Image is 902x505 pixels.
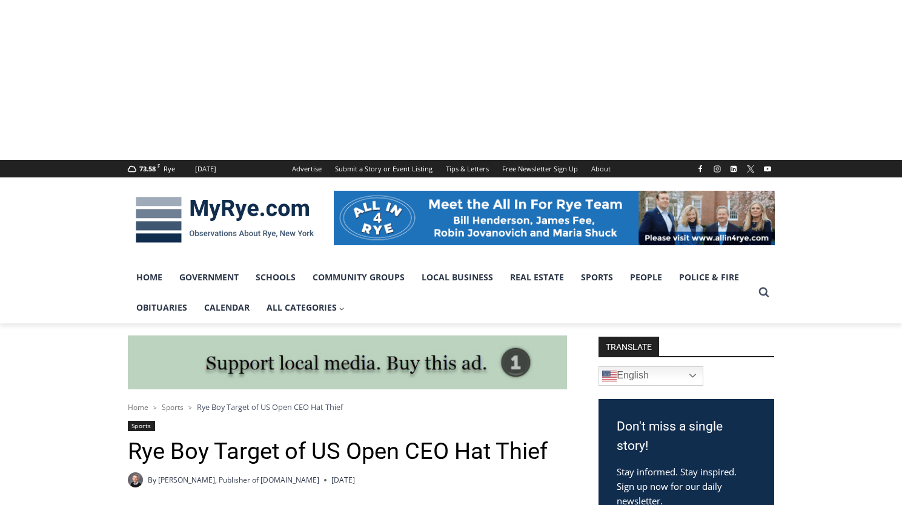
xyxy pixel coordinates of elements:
a: YouTube [760,162,775,176]
div: Rye [164,163,175,174]
a: Home [128,402,148,412]
span: 73.58 [139,164,156,173]
strong: TRANSLATE [599,337,659,356]
a: Instagram [710,162,725,176]
span: All Categories [267,301,345,314]
nav: Breadcrumbs [128,401,567,413]
span: By [148,474,156,486]
a: Advertise [285,160,328,177]
a: Schools [247,262,304,292]
a: Obituaries [128,292,196,323]
a: Sports [128,421,155,431]
a: People [622,262,671,292]
h3: Don't miss a single story! [617,417,756,455]
span: > [188,403,192,412]
nav: Primary Navigation [128,262,753,323]
button: View Search Form [753,282,775,303]
span: F [158,162,160,169]
a: X [743,162,758,176]
img: en [602,369,617,383]
span: > [153,403,157,412]
a: Submit a Story or Event Listing [328,160,439,177]
a: Tips & Letters [439,160,496,177]
a: Calendar [196,292,258,323]
a: Sports [162,402,184,412]
a: Facebook [693,162,708,176]
img: All in for Rye [334,191,775,245]
a: Real Estate [502,262,572,292]
a: Police & Fire [671,262,748,292]
a: Free Newsletter Sign Up [496,160,585,177]
h1: Rye Boy Target of US Open CEO Hat Thief [128,438,567,466]
a: All Categories [258,292,354,323]
a: Sports [572,262,622,292]
a: About [585,160,617,177]
a: Author image [128,472,143,487]
time: [DATE] [331,474,355,486]
a: Local Business [413,262,502,292]
a: Linkedin [726,162,741,176]
a: [PERSON_NAME], Publisher of [DOMAIN_NAME] [158,475,319,485]
a: English [599,366,703,386]
span: Rye Boy Target of US Open CEO Hat Thief [197,401,343,412]
div: [DATE] [195,163,216,174]
img: support local media, buy this ad [128,335,567,390]
nav: Secondary Navigation [285,160,617,177]
a: Community Groups [304,262,413,292]
a: Home [128,262,171,292]
a: Government [171,262,247,292]
img: MyRye.com [128,188,322,251]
